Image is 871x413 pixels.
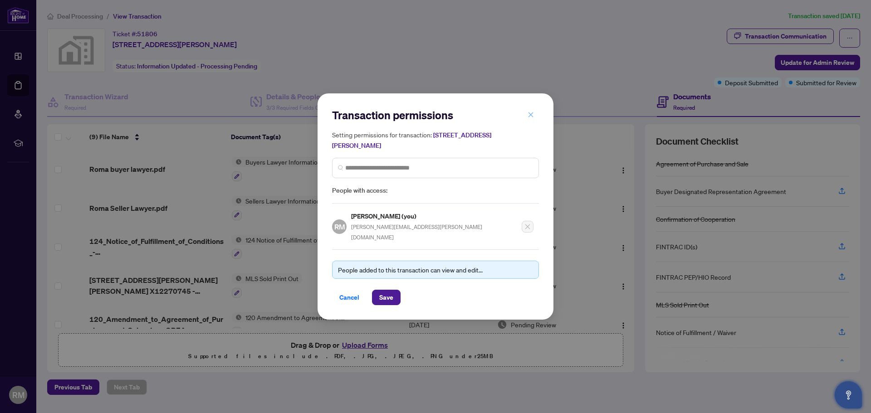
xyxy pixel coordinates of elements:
h5: Setting permissions for transaction: [332,130,539,151]
button: Save [372,290,401,305]
button: Open asap [835,381,862,408]
button: Cancel [332,290,367,305]
h2: Transaction permissions [332,108,539,122]
span: RM [334,221,345,232]
img: search_icon [338,165,343,170]
div: People added to this transaction can view and edit... [338,265,533,275]
span: [STREET_ADDRESS][PERSON_NAME] [332,131,491,150]
h5: [PERSON_NAME] (you) [351,211,516,221]
span: [PERSON_NAME][EMAIL_ADDRESS][PERSON_NAME][DOMAIN_NAME] [351,224,482,241]
span: People with access: [332,185,539,196]
span: close [528,112,534,118]
span: Save [379,290,393,305]
span: Cancel [339,290,359,305]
